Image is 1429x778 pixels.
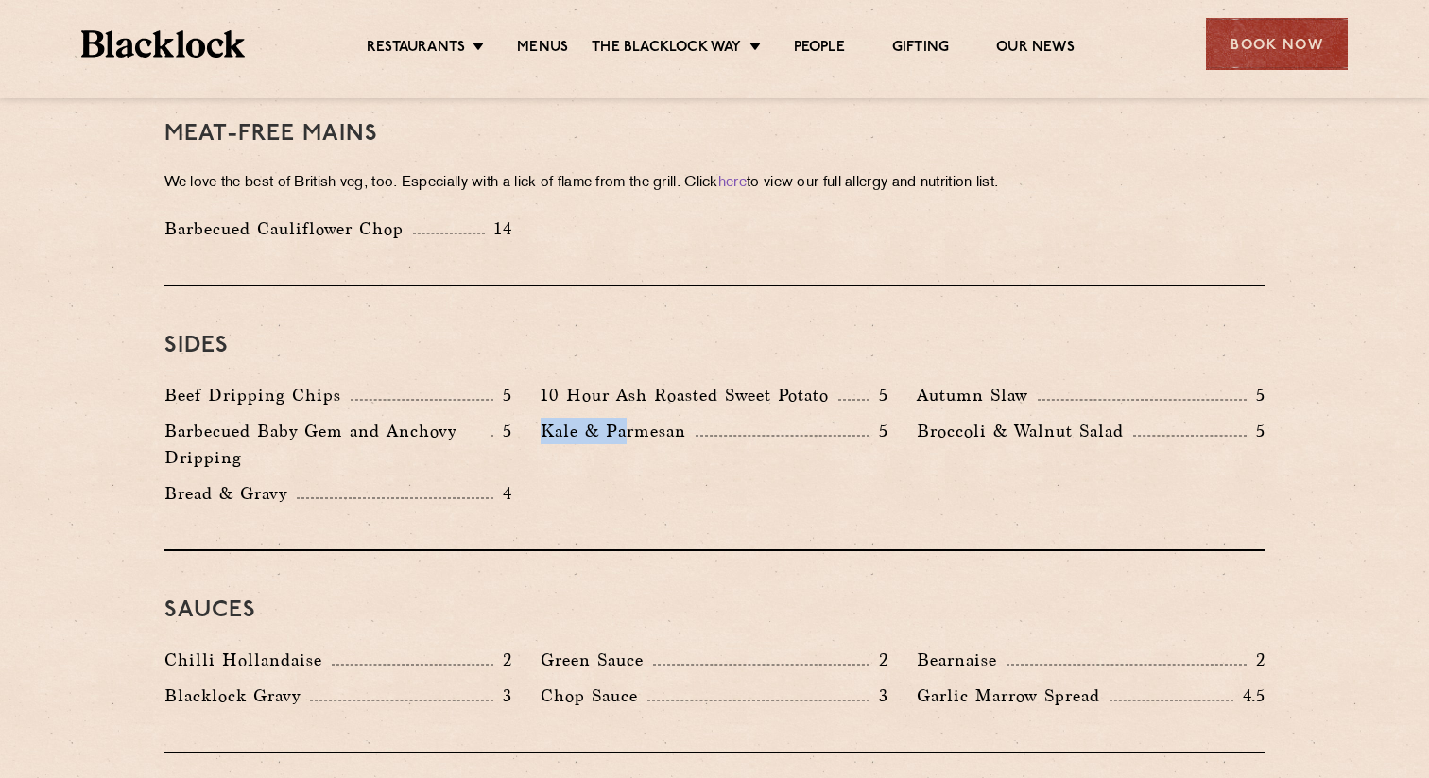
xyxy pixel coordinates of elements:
[493,383,512,407] p: 5
[592,39,741,60] a: The Blacklock Way
[541,683,647,709] p: Chop Sauce
[917,382,1038,408] p: Autumn Slaw
[164,647,332,673] p: Chilli Hollandaise
[517,39,568,60] a: Menus
[541,647,653,673] p: Green Sauce
[493,419,512,443] p: 5
[869,383,888,407] p: 5
[917,683,1110,709] p: Garlic Marrow Spread
[164,480,297,507] p: Bread & Gravy
[164,122,1265,147] h3: Meat-Free mains
[367,39,465,60] a: Restaurants
[794,39,845,60] a: People
[164,418,491,471] p: Barbecued Baby Gem and Anchovy Dripping
[164,170,1265,197] p: We love the best of British veg, too. Especially with a lick of flame from the grill. Click to vi...
[869,419,888,443] p: 5
[1233,683,1265,708] p: 4.5
[493,683,512,708] p: 3
[164,382,351,408] p: Beef Dripping Chips
[164,216,413,242] p: Barbecued Cauliflower Chop
[1247,383,1265,407] p: 5
[1206,18,1348,70] div: Book Now
[917,647,1007,673] p: Bearnaise
[81,30,245,58] img: BL_Textured_Logo-footer-cropped.svg
[996,39,1075,60] a: Our News
[493,648,512,672] p: 2
[917,418,1133,444] p: Broccoli & Walnut Salad
[164,334,1265,358] h3: Sides
[541,418,696,444] p: Kale & Parmesan
[493,481,512,506] p: 4
[718,176,747,190] a: here
[164,683,310,709] p: Blacklock Gravy
[1247,648,1265,672] p: 2
[869,683,888,708] p: 3
[869,648,888,672] p: 2
[541,382,838,408] p: 10 Hour Ash Roasted Sweet Potato
[1247,419,1265,443] p: 5
[892,39,949,60] a: Gifting
[485,216,512,241] p: 14
[164,598,1265,623] h3: Sauces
